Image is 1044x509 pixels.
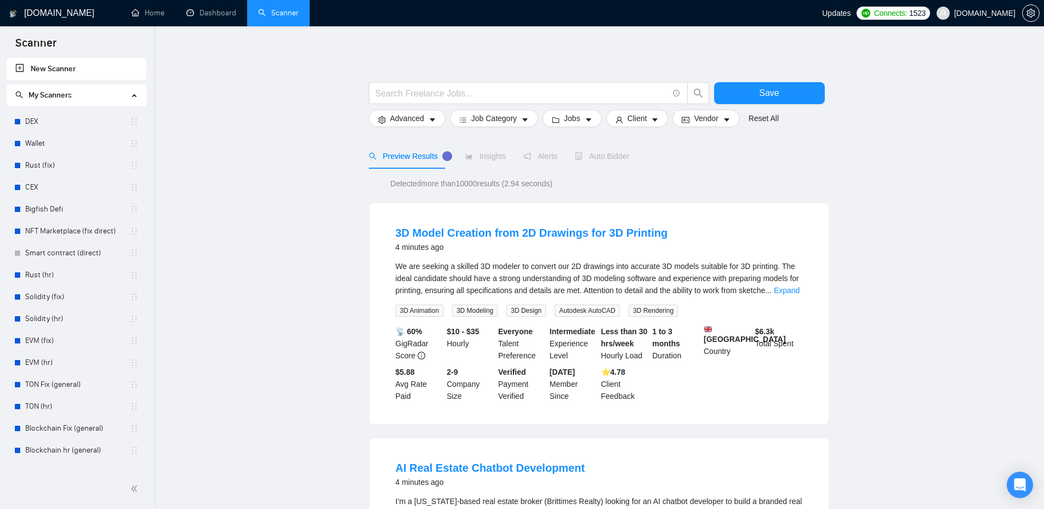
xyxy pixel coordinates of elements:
[1023,9,1039,18] span: setting
[130,424,139,433] span: holder
[599,325,651,362] div: Hourly Load
[375,87,668,100] input: Search Freelance Jobs...
[701,325,753,362] div: Country
[7,352,146,374] li: EVM (hr)
[25,418,130,439] a: Blockchain Fix (general)
[521,116,529,124] span: caret-down
[714,82,825,104] button: Save
[25,352,130,374] a: EVM (hr)
[547,325,599,362] div: Experience Level
[774,286,800,295] a: Expand
[25,242,130,264] a: Smart contract (direct)
[130,293,139,301] span: holder
[447,368,458,376] b: 2-9
[25,264,130,286] a: Rust (hr)
[575,152,583,160] span: robot
[25,198,130,220] a: Bigfish Defi
[15,91,23,99] span: search
[506,305,546,317] span: 3D Design
[9,5,17,22] img: logo
[862,9,870,18] img: upwork-logo.png
[601,327,648,348] b: Less than 30 hrs/week
[15,90,72,100] span: My Scanners
[704,325,712,333] img: 🇬🇧
[498,327,533,336] b: Everyone
[393,325,445,362] div: GigRadar Score
[25,461,130,483] a: iGameDevelopment Fix (general)
[130,358,139,367] span: holder
[652,327,680,348] b: 1 to 3 months
[396,227,668,239] a: 3D Model Creation from 2D Drawings for 3D Printing
[130,227,139,236] span: holder
[7,461,146,483] li: iGameDevelopment Fix (general)
[672,110,739,127] button: idcardVendorcaret-down
[687,82,709,104] button: search
[627,112,647,124] span: Client
[7,330,146,352] li: EVM (fix)
[523,152,557,161] span: Alerts
[7,264,146,286] li: Rust (hr)
[471,112,517,124] span: Job Category
[682,116,689,124] span: idcard
[523,152,531,160] span: notification
[629,305,678,317] span: 3D Rendering
[418,352,425,359] span: info-circle
[7,374,146,396] li: TON Fix (general)
[606,110,669,127] button: userClientcaret-down
[447,327,479,336] b: $10 - $35
[15,58,138,80] a: New Scanner
[396,260,802,296] div: We are seeking a skilled 3D modeler to convert our 2D drawings into accurate 3D models suitable f...
[555,305,620,317] span: Autodesk AutoCAD
[25,330,130,352] a: EVM (fix)
[459,116,467,124] span: bars
[396,327,423,336] b: 📡 60%
[444,366,496,402] div: Company Size
[396,241,668,254] div: 4 minutes ago
[25,286,130,308] a: Solidity (fix)
[7,242,146,264] li: Smart contract (direct)
[450,110,538,127] button: barsJob Categorycaret-down
[749,112,779,124] a: Reset All
[393,366,445,402] div: Avg Rate Paid
[130,336,139,345] span: holder
[378,116,386,124] span: setting
[552,116,560,124] span: folder
[444,325,496,362] div: Hourly
[564,112,580,124] span: Jobs
[822,9,851,18] span: Updates
[130,139,139,148] span: holder
[755,327,774,336] b: $ 6.3k
[874,7,907,19] span: Connects:
[429,116,436,124] span: caret-down
[396,262,799,295] span: We are seeking a skilled 3D modeler to convert our 2D drawings into accurate 3D models suitable f...
[390,112,424,124] span: Advanced
[130,380,139,389] span: holder
[651,116,659,124] span: caret-down
[383,178,560,190] span: Detected more than 10000 results (2.94 seconds)
[132,8,164,18] a: homeHome
[909,7,926,19] span: 1523
[704,325,786,344] b: [GEOGRAPHIC_DATA]
[939,9,947,17] span: user
[7,35,65,58] span: Scanner
[396,476,585,489] div: 4 minutes ago
[7,176,146,198] li: CEX
[28,90,72,100] span: My Scanners
[753,325,805,362] div: Total Spent
[7,58,146,80] li: New Scanner
[1022,4,1040,22] button: setting
[25,374,130,396] a: TON Fix (general)
[25,155,130,176] a: Rust (fix)
[396,305,443,317] span: 3D Animation
[130,117,139,126] span: holder
[759,86,779,100] span: Save
[694,112,718,124] span: Vendor
[7,111,146,133] li: DEX
[186,8,236,18] a: dashboardDashboard
[599,366,651,402] div: Client Feedback
[130,183,139,192] span: holder
[25,308,130,330] a: Solidity (hr)
[673,90,680,97] span: info-circle
[7,418,146,439] li: Blockchain Fix (general)
[496,325,547,362] div: Talent Preference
